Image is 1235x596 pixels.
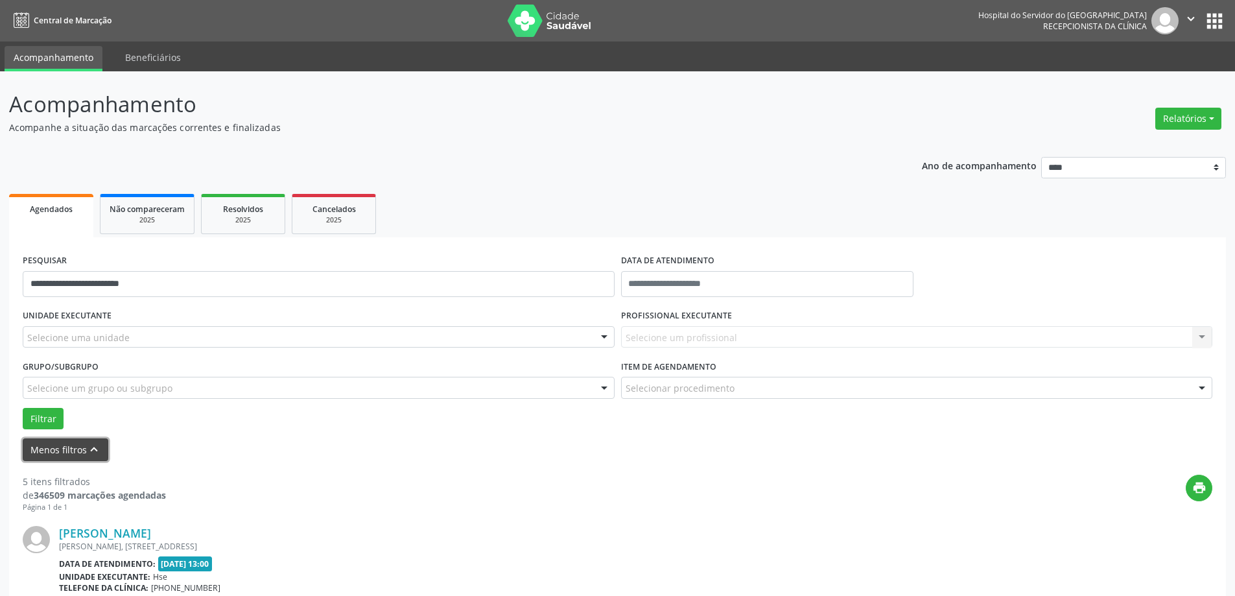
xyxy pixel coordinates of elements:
p: Acompanhamento [9,88,861,121]
span: Selecionar procedimento [626,381,735,395]
p: Acompanhe a situação das marcações correntes e finalizadas [9,121,861,134]
button: apps [1203,10,1226,32]
div: [PERSON_NAME], [STREET_ADDRESS] [59,541,1018,552]
span: Central de Marcação [34,15,112,26]
b: Telefone da clínica: [59,582,148,593]
div: 2025 [110,215,185,225]
b: Unidade executante: [59,571,150,582]
i: keyboard_arrow_up [87,442,101,457]
b: Data de atendimento: [59,558,156,569]
p: Ano de acompanhamento [922,157,1037,173]
a: Acompanhamento [5,46,102,71]
span: Resolvidos [223,204,263,215]
button: Filtrar [23,408,64,430]
div: 5 itens filtrados [23,475,166,488]
label: UNIDADE EXECUTANTE [23,306,112,326]
a: Central de Marcação [9,10,112,31]
button: print [1186,475,1212,501]
span: Hse [153,571,167,582]
div: Hospital do Servidor do [GEOGRAPHIC_DATA] [978,10,1147,21]
span: Não compareceram [110,204,185,215]
strong: 346509 marcações agendadas [34,489,166,501]
div: Página 1 de 1 [23,502,166,513]
img: img [1151,7,1179,34]
span: Agendados [30,204,73,215]
label: PESQUISAR [23,251,67,271]
i: print [1192,481,1206,495]
label: PROFISSIONAL EXECUTANTE [621,306,732,326]
button: Relatórios [1155,108,1221,130]
img: img [23,526,50,553]
span: Cancelados [312,204,356,215]
label: Item de agendamento [621,357,716,377]
div: 2025 [211,215,276,225]
i:  [1184,12,1198,26]
div: de [23,488,166,502]
span: [DATE] 13:00 [158,556,213,571]
div: 2025 [301,215,366,225]
label: DATA DE ATENDIMENTO [621,251,714,271]
a: [PERSON_NAME] [59,526,151,540]
a: Beneficiários [116,46,190,69]
span: Selecione um grupo ou subgrupo [27,381,172,395]
button:  [1179,7,1203,34]
span: [PHONE_NUMBER] [151,582,220,593]
label: Grupo/Subgrupo [23,357,99,377]
span: Recepcionista da clínica [1043,21,1147,32]
button: Menos filtroskeyboard_arrow_up [23,438,108,461]
span: Selecione uma unidade [27,331,130,344]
